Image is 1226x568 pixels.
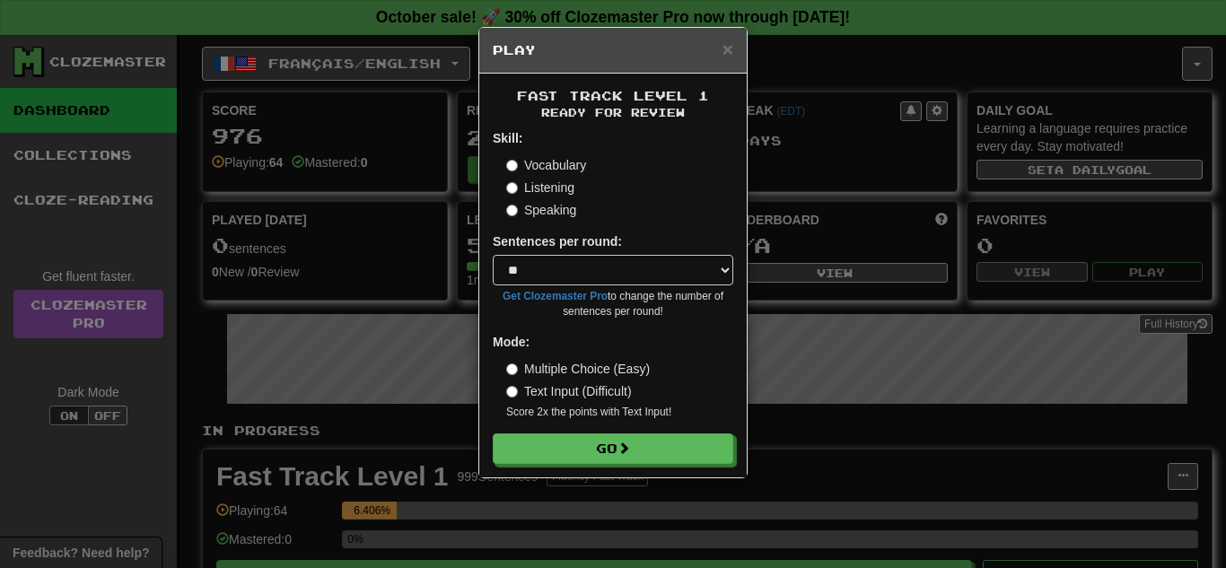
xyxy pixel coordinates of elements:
label: Speaking [506,201,576,219]
strong: Mode: [493,335,530,349]
a: Get Clozemaster Pro [503,290,608,302]
h5: Play [493,41,733,59]
label: Text Input (Difficult) [506,382,632,400]
label: Vocabulary [506,156,586,174]
label: Multiple Choice (Easy) [506,360,650,378]
button: Close [722,39,733,58]
span: Fast Track Level 1 [517,88,709,103]
small: Score 2x the points with Text Input ! [506,405,733,420]
input: Text Input (Difficult) [506,386,518,398]
small: to change the number of sentences per round! [493,289,733,319]
input: Speaking [506,205,518,216]
small: Ready for Review [493,105,733,120]
label: Listening [506,179,574,197]
button: Go [493,433,733,464]
input: Multiple Choice (Easy) [506,363,518,375]
span: × [722,39,733,59]
strong: Skill: [493,131,522,145]
input: Listening [506,182,518,194]
label: Sentences per round: [493,232,622,250]
input: Vocabulary [506,160,518,171]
